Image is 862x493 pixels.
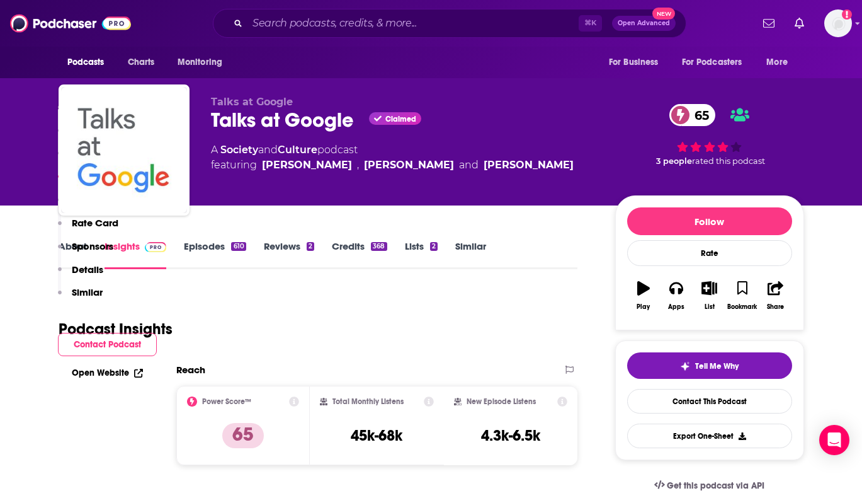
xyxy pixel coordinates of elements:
span: Podcasts [67,54,105,71]
h2: Reach [176,364,205,376]
button: Bookmark [726,273,759,318]
h3: 45k-68k [351,426,402,445]
span: and [459,158,479,173]
a: Show notifications dropdown [758,13,780,34]
img: Talks at Google [61,87,187,213]
button: Export One-Sheet [627,424,792,448]
span: rated this podcast [692,156,765,166]
button: open menu [169,50,239,74]
button: open menu [757,50,803,74]
p: Similar [72,286,103,298]
a: 65 [669,104,715,126]
div: A podcast [211,142,574,173]
div: Apps [668,303,684,311]
a: Lists2 [405,240,438,269]
a: Charts [120,50,162,74]
div: Search podcasts, credits, & more... [213,9,686,38]
button: open menu [59,50,121,74]
span: Claimed [385,116,416,122]
span: Get this podcast via API [667,480,764,491]
button: List [693,273,725,318]
span: For Business [609,54,659,71]
a: Society [220,144,258,156]
div: List [705,303,715,311]
button: Open AdvancedNew [612,16,676,31]
h2: Total Monthly Listens [332,397,404,406]
img: User Profile [824,9,852,37]
span: , [357,158,359,173]
button: Follow [627,207,792,235]
p: Sponsors [72,240,113,252]
button: Show profile menu [824,9,852,37]
span: 65 [682,104,715,126]
button: Share [759,273,791,318]
button: tell me why sparkleTell Me Why [627,352,792,379]
span: More [766,54,788,71]
a: Credits368 [332,240,387,269]
div: Share [767,303,784,311]
p: Details [72,264,103,275]
div: Bookmark [727,303,757,311]
div: Play [637,303,650,311]
button: open menu [674,50,761,74]
a: Similar [455,240,486,269]
button: Similar [58,286,103,310]
div: Open Intercom Messenger [819,425,849,455]
button: Apps [660,273,693,318]
a: Episodes610 [184,240,246,269]
div: 368 [371,242,387,251]
button: Sponsors [58,240,113,264]
span: Tell Me Why [695,361,739,371]
img: Podchaser - Follow, Share and Rate Podcasts [10,11,131,35]
svg: Add a profile image [842,9,852,20]
span: Logged in as BenLaurro [824,9,852,37]
span: featuring [211,158,574,173]
h2: Power Score™ [202,397,251,406]
div: [PERSON_NAME] [262,158,352,173]
button: Details [58,264,103,287]
div: 2 [430,242,438,251]
span: For Podcasters [682,54,742,71]
span: and [258,144,278,156]
span: Open Advanced [618,20,670,26]
span: New [652,8,675,20]
span: ⌘ K [579,15,602,32]
a: Contact This Podcast [627,389,792,414]
div: [PERSON_NAME] [484,158,574,173]
a: Open Website [72,368,143,378]
div: [PERSON_NAME] [364,158,454,173]
div: Rate [627,240,792,266]
h3: 4.3k-6.5k [481,426,540,445]
button: Contact Podcast [58,333,157,356]
div: 2 [307,242,314,251]
input: Search podcasts, credits, & more... [247,13,579,33]
img: tell me why sparkle [680,361,690,371]
a: Reviews2 [264,240,314,269]
span: 3 people [656,156,692,166]
div: 65 3 peoplerated this podcast [615,96,804,174]
span: Charts [128,54,155,71]
p: 65 [222,423,264,448]
a: Show notifications dropdown [790,13,809,34]
a: Culture [278,144,317,156]
button: open menu [600,50,674,74]
span: Monitoring [178,54,222,71]
span: Talks at Google [211,96,293,108]
button: Play [627,273,660,318]
div: 610 [231,242,246,251]
h2: New Episode Listens [467,397,536,406]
